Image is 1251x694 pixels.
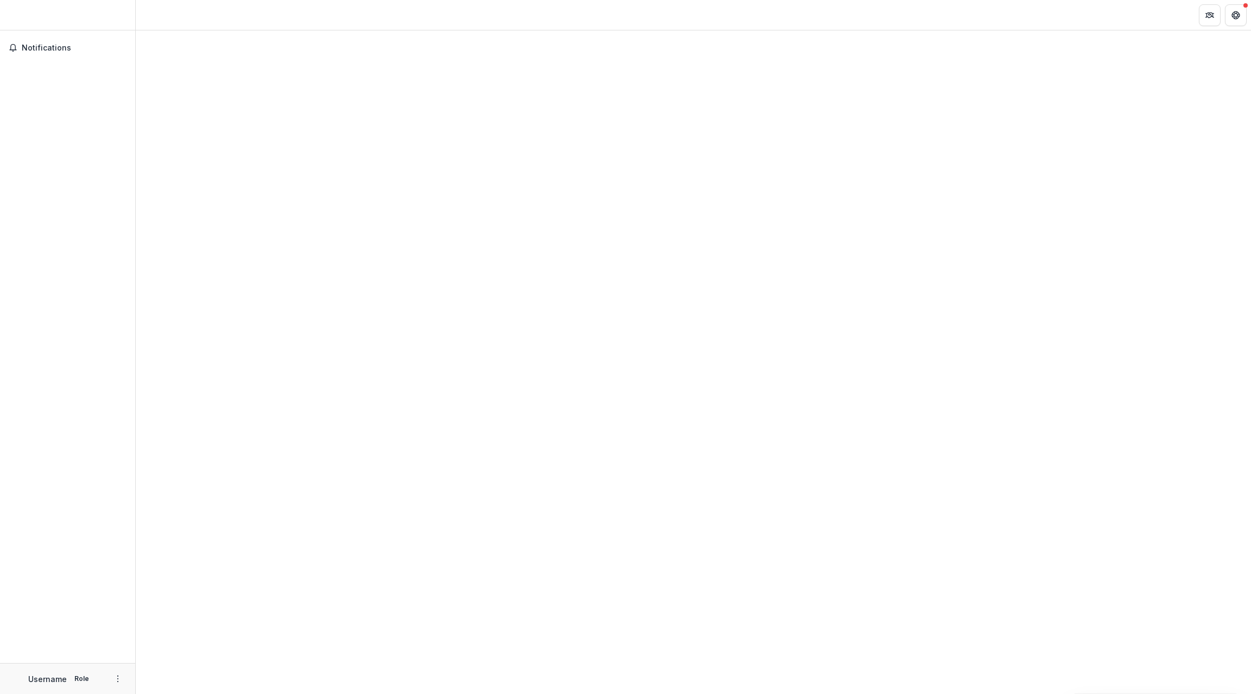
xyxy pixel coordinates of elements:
[4,39,131,57] button: Notifications
[111,672,124,685] button: More
[28,673,67,685] p: Username
[22,43,127,53] span: Notifications
[1225,4,1247,26] button: Get Help
[71,674,92,684] p: Role
[1199,4,1221,26] button: Partners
